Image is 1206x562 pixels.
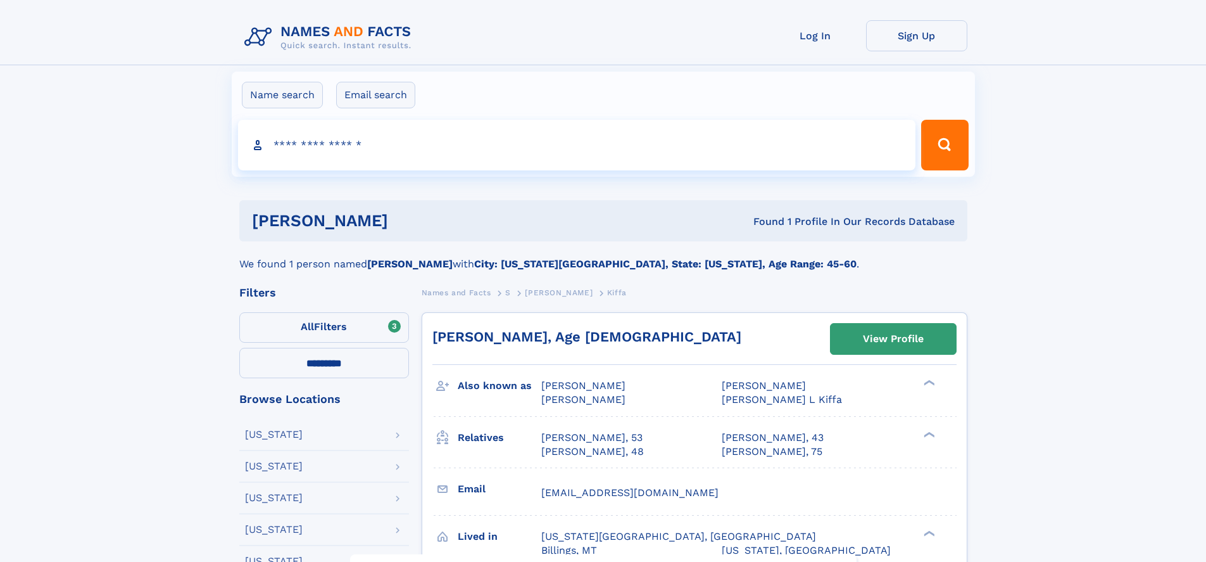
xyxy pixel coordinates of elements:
[722,393,842,406] span: [PERSON_NAME] L Kiffa
[458,427,541,449] h3: Relatives
[474,258,857,270] b: City: [US_STATE][GEOGRAPHIC_DATA], State: [US_STATE], Age Range: 45-60
[458,478,541,500] h3: Email
[722,544,891,556] span: [US_STATE], [GEOGRAPHIC_DATA]
[525,284,593,300] a: [PERSON_NAME]
[920,430,936,438] div: ❯
[432,329,741,345] a: [PERSON_NAME], Age [DEMOGRAPHIC_DATA]
[239,287,409,298] div: Filters
[920,379,936,387] div: ❯
[541,380,625,392] span: [PERSON_NAME]
[505,284,511,300] a: S
[541,431,643,445] a: [PERSON_NAME], 53
[722,431,824,445] a: [PERSON_NAME], 43
[541,393,625,406] span: [PERSON_NAME]
[336,82,415,108] label: Email search
[367,258,453,270] b: [PERSON_NAME]
[920,529,936,537] div: ❯
[541,487,719,499] span: [EMAIL_ADDRESS][DOMAIN_NAME]
[722,380,806,392] span: [PERSON_NAME]
[245,525,303,535] div: [US_STATE]
[541,445,644,459] a: [PERSON_NAME], 48
[505,288,511,297] span: S
[866,20,967,51] a: Sign Up
[239,20,422,54] img: Logo Names and Facts
[422,284,491,300] a: Names and Facts
[458,526,541,547] h3: Lived in
[765,20,866,51] a: Log In
[541,544,597,556] span: Billings, MT
[252,213,571,229] h1: [PERSON_NAME]
[301,321,314,333] span: All
[239,312,409,343] label: Filters
[722,445,822,459] a: [PERSON_NAME], 75
[239,241,967,272] div: We found 1 person named with .
[238,120,916,170] input: search input
[525,288,593,297] span: [PERSON_NAME]
[458,375,541,397] h3: Also known as
[863,324,924,354] div: View Profile
[921,120,968,170] button: Search Button
[239,393,409,405] div: Browse Locations
[570,215,955,229] div: Found 1 Profile In Our Records Database
[242,82,323,108] label: Name search
[245,461,303,471] div: [US_STATE]
[541,530,816,542] span: [US_STATE][GEOGRAPHIC_DATA], [GEOGRAPHIC_DATA]
[831,324,956,354] a: View Profile
[245,493,303,503] div: [US_STATE]
[607,288,627,297] span: Kiffa
[245,430,303,440] div: [US_STATE]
